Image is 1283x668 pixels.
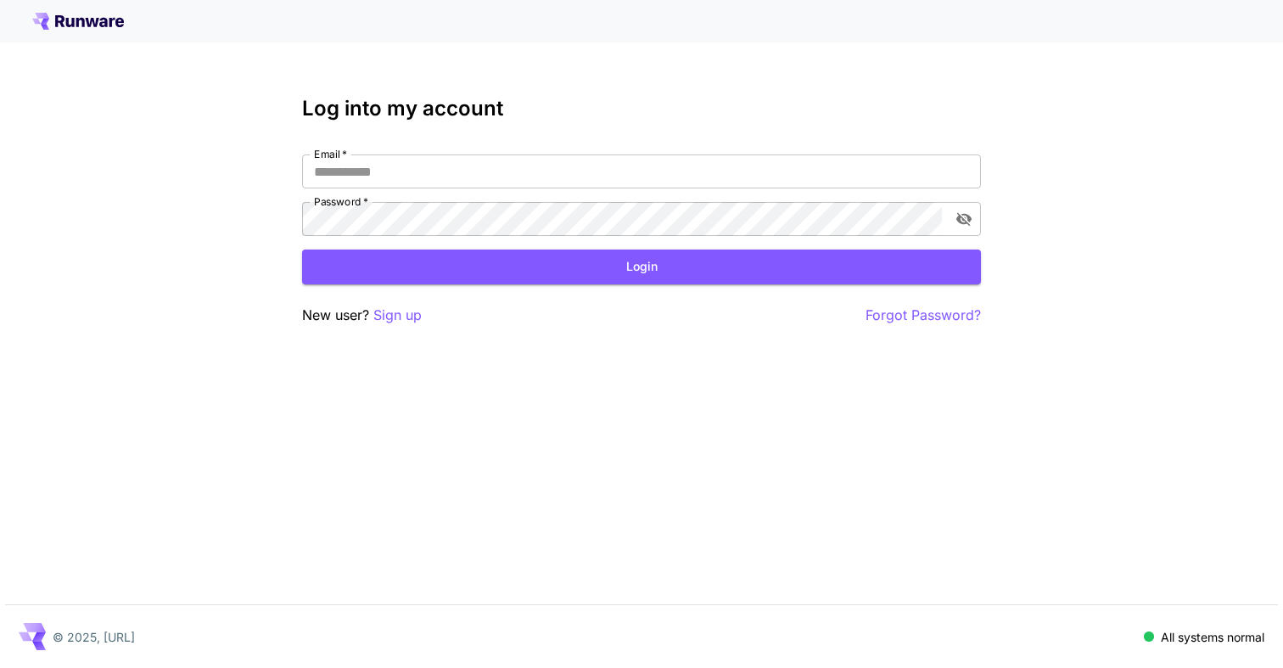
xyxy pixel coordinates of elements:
[866,305,981,326] button: Forgot Password?
[302,97,981,121] h3: Log into my account
[1161,628,1264,646] p: All systems normal
[302,305,422,326] p: New user?
[314,194,368,209] label: Password
[53,628,135,646] p: © 2025, [URL]
[949,204,979,234] button: toggle password visibility
[314,147,347,161] label: Email
[302,250,981,284] button: Login
[373,305,422,326] button: Sign up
